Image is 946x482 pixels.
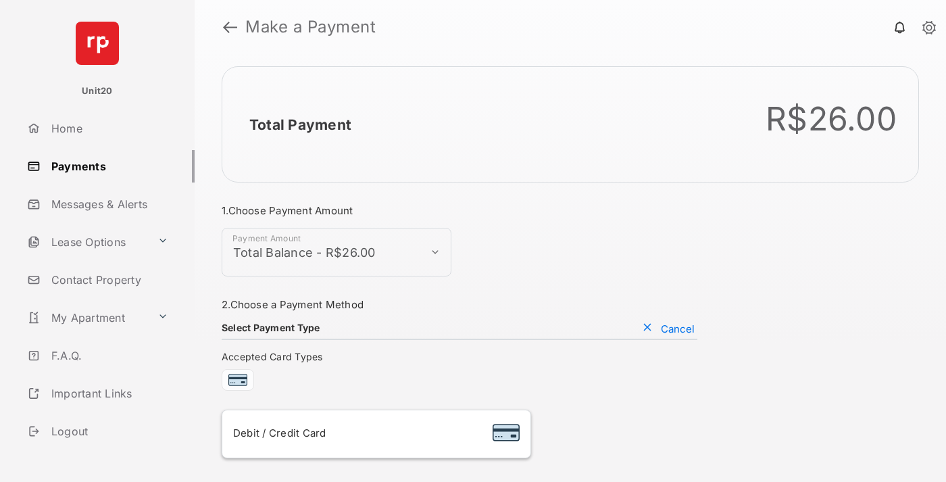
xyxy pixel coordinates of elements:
a: Payments [22,150,195,183]
img: svg+xml;base64,PHN2ZyB4bWxucz0iaHR0cDovL3d3dy53My5vcmcvMjAwMC9zdmciIHdpZHRoPSI2NCIgaGVpZ2h0PSI2NC... [76,22,119,65]
div: R$26.00 [766,99,897,139]
a: F.A.Q. [22,339,195,372]
a: My Apartment [22,302,152,334]
button: Cancel [639,322,697,335]
h2: Total Payment [249,116,351,133]
a: Lease Options [22,226,152,258]
h4: Select Payment Type [222,322,320,333]
strong: Make a Payment [245,19,376,35]
a: Important Links [22,377,174,410]
p: Unit20 [82,85,113,98]
a: Home [22,112,195,145]
a: Contact Property [22,264,195,296]
a: Logout [22,415,195,448]
h3: 2. Choose a Payment Method [222,298,697,311]
h3: 1. Choose Payment Amount [222,204,697,217]
a: Messages & Alerts [22,188,195,220]
span: Debit / Credit Card [233,427,326,439]
span: Accepted Card Types [222,351,328,362]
